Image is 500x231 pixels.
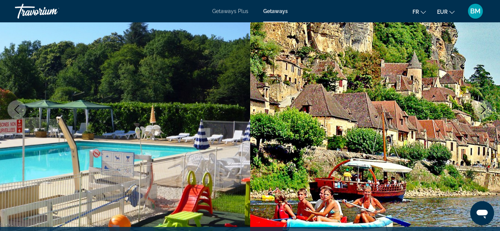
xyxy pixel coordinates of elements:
[413,9,419,15] span: fr
[15,1,89,21] a: Travorium
[470,201,494,225] iframe: Bouton de lancement de la fenêtre de messagerie
[413,6,426,17] button: Change language
[212,8,248,14] a: Getaways Plus
[470,7,481,15] span: BM
[7,100,26,119] button: Previous image
[437,9,448,15] span: EUR
[263,8,288,14] a: Getaways
[474,100,493,119] button: Next image
[466,3,485,19] button: User Menu
[437,6,455,17] button: Change currency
